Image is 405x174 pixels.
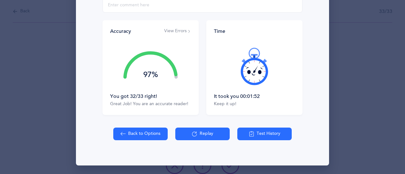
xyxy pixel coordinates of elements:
[110,28,131,35] div: Accuracy
[113,128,168,140] button: Back to Options
[110,93,191,100] div: You got 32/33 right!
[164,28,191,34] button: View Errors
[175,128,230,140] button: Replay
[237,128,292,140] button: Test History
[214,101,295,107] div: Keep it up!
[123,71,178,79] div: 97%
[214,93,295,100] div: It took you 00:01:52
[214,28,295,35] div: Time
[110,101,191,107] div: Great Job! You are an accurate reader!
